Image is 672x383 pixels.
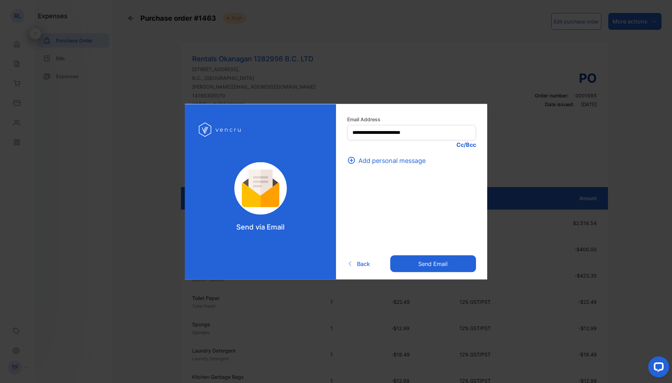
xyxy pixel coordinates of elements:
button: Add personal message [347,156,430,165]
iframe: LiveChat chat widget [643,354,672,383]
p: Cc/Bcc [347,140,476,149]
span: Back [357,260,370,268]
label: Email Address [347,115,476,123]
p: Send via Email [236,221,285,232]
button: Send email [390,255,476,272]
img: log [225,162,296,214]
img: log [199,118,243,141]
span: Add personal message [358,156,426,165]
